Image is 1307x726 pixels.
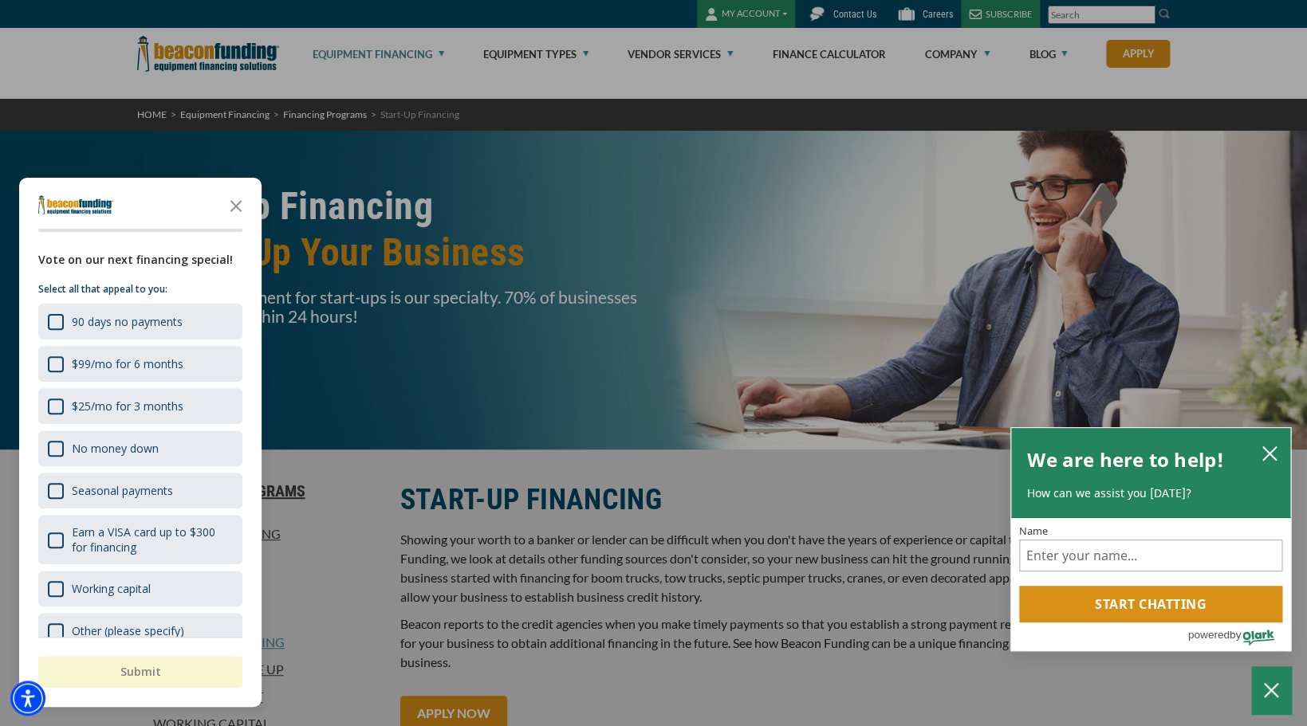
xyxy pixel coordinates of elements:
div: olark chatbox [1010,427,1291,652]
label: Name [1019,526,1282,536]
div: Accessibility Menu [10,681,45,716]
button: close chatbox [1257,441,1282,464]
img: Company logo [38,195,113,214]
div: Seasonal payments [72,483,173,498]
button: Start chatting [1019,586,1282,622]
div: 90 days no payments [38,304,242,339]
div: Earn a VISA card up to $300 for financing [72,524,233,555]
span: powered [1187,625,1229,645]
p: How can we assist you [DATE]? [1027,485,1274,501]
div: Working capital [38,571,242,606]
button: Close the survey [220,189,252,221]
button: Close Chatbox [1251,666,1291,714]
div: Other (please specify) [38,613,242,649]
div: Other (please specify) [72,623,184,638]
span: by [1230,625,1241,645]
div: Seasonal payments [38,473,242,508]
div: Survey [19,178,262,707]
div: $25/mo for 3 months [38,388,242,424]
button: Submit [38,656,242,688]
div: No money down [72,441,159,456]
div: Earn a VISA card up to $300 for financing [38,515,242,564]
div: Vote on our next financing special! [38,251,242,269]
p: Select all that appeal to you: [38,281,242,297]
a: Powered by Olark - open in a new tab [1187,623,1290,650]
div: 90 days no payments [72,314,183,329]
input: Name [1019,540,1282,571]
div: $25/mo for 3 months [72,398,183,414]
div: No money down [38,430,242,466]
div: $99/mo for 6 months [38,346,242,382]
div: $99/mo for 6 months [72,356,183,371]
h2: We are here to help! [1027,444,1224,476]
div: Working capital [72,581,151,596]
